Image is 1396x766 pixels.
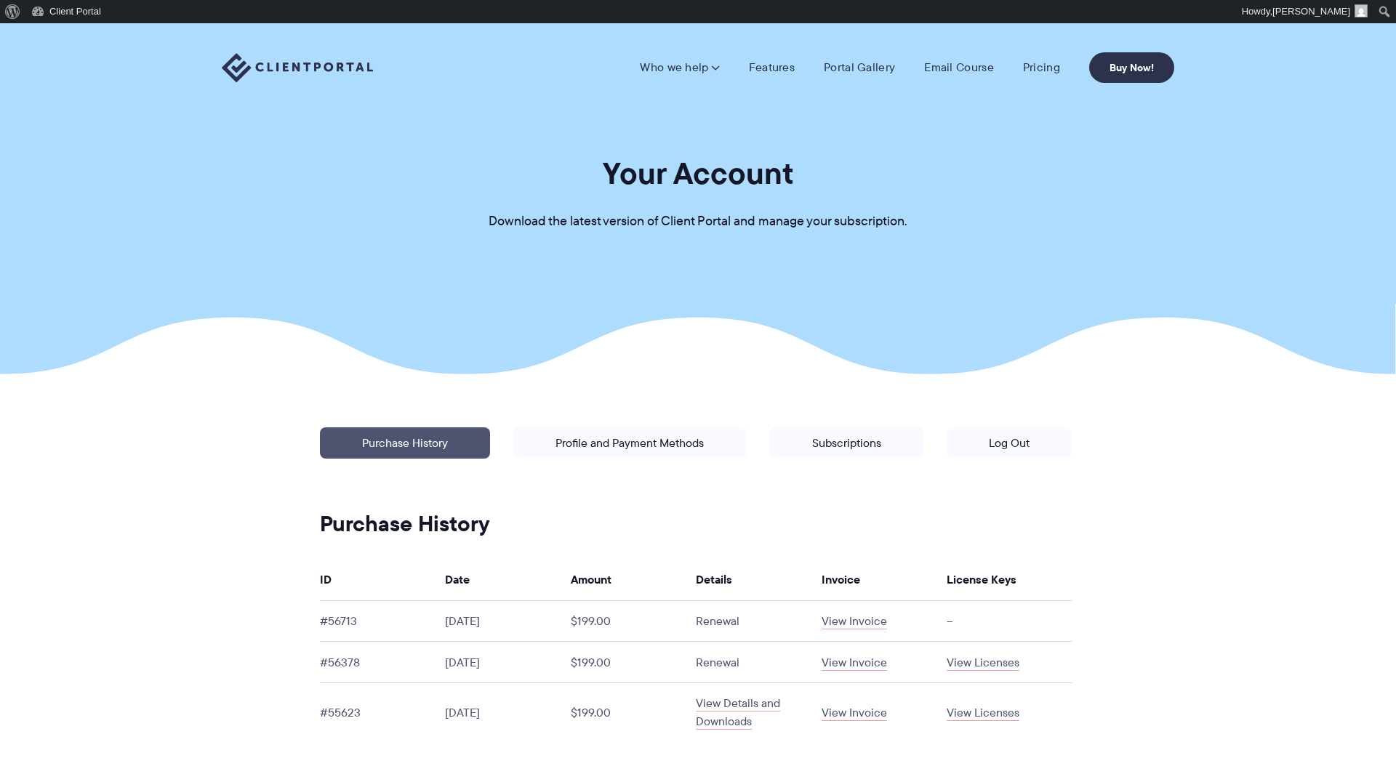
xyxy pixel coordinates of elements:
td: [DATE] [445,642,571,682]
p: Download the latest version of Client Portal and manage your subscription. [489,211,907,233]
p: | | | [308,416,1083,521]
th: ID [320,558,446,601]
a: Who we help [640,60,719,75]
a: View Licenses [947,704,1019,721]
td: [DATE] [445,601,571,642]
span: $199.00 [571,654,611,671]
h2: Purchase History [320,510,1072,538]
td: [DATE] [445,682,571,741]
a: Buy Now! [1089,52,1174,83]
a: View Invoice [822,654,887,671]
a: View Licenses [947,654,1019,671]
span: Renewal [696,613,739,629]
a: Email Course [924,60,994,75]
td: #56713 [320,601,446,642]
span: Renewal [696,654,739,671]
span: [PERSON_NAME] [1272,6,1350,17]
span: $199.00 [571,704,611,721]
a: Log Out [947,427,1072,459]
a: Pricing [1023,60,1060,75]
h1: Your Account [603,154,794,193]
th: Date [445,558,571,601]
th: Amount [571,558,697,601]
a: Purchase History [320,427,490,459]
a: Subscriptions [770,427,923,459]
a: Features [749,60,795,75]
td: – [947,601,1072,642]
th: Invoice [822,558,947,601]
td: #55623 [320,682,446,741]
span: $199.00 [571,613,611,629]
a: View Details and Downloads [696,695,780,730]
a: View Invoice [822,613,887,629]
th: License Keys [947,558,1072,601]
a: Profile and Payment Methods [513,427,746,459]
a: View Invoice [822,704,887,721]
th: Details [696,558,822,601]
a: Portal Gallery [824,60,895,75]
td: #56378 [320,642,446,682]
